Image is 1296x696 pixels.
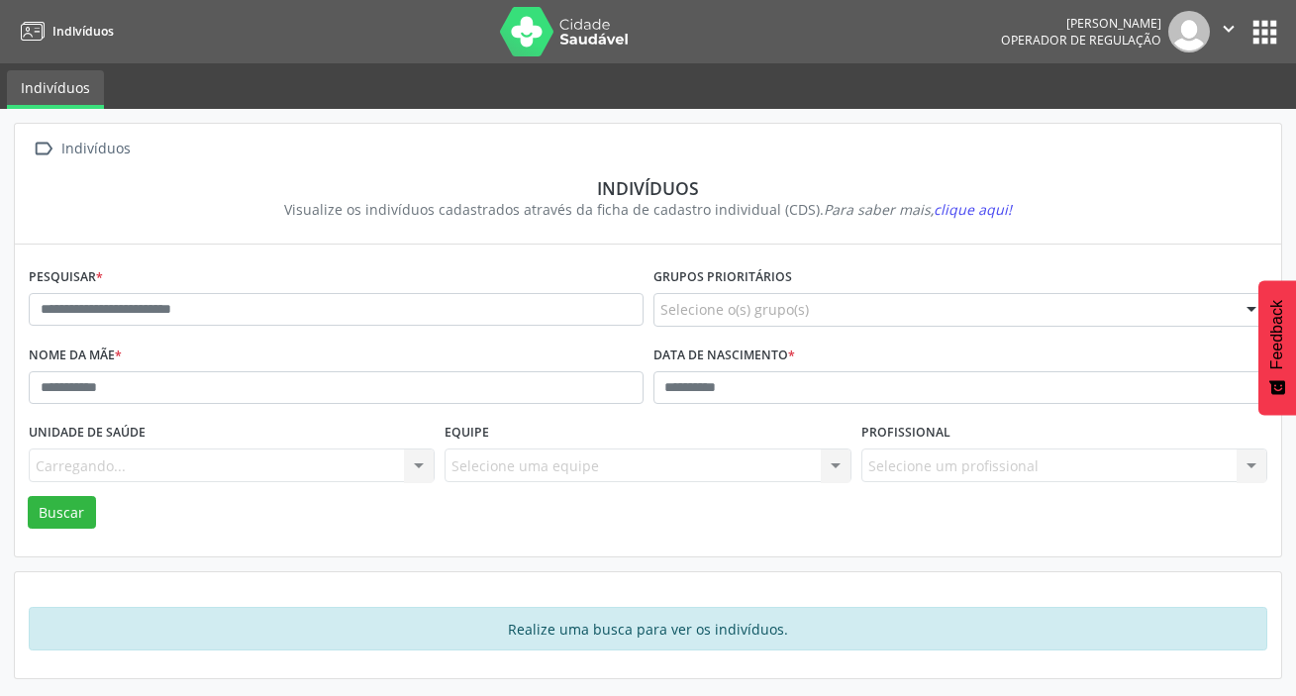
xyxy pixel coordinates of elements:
i:  [1218,18,1240,40]
div: Realize uma busca para ver os indivíduos. [29,607,1267,650]
a: Indivíduos [7,70,104,109]
label: Nome da mãe [29,341,122,371]
a: Indivíduos [14,15,114,48]
label: Equipe [445,418,489,448]
label: Unidade de saúde [29,418,146,448]
button:  [1210,11,1247,52]
div: [PERSON_NAME] [1001,15,1161,32]
i:  [29,135,57,163]
button: Feedback - Mostrar pesquisa [1258,280,1296,415]
a:  Indivíduos [29,135,134,163]
button: apps [1247,15,1282,50]
div: Indivíduos [57,135,134,163]
div: Visualize os indivíduos cadastrados através da ficha de cadastro individual (CDS). [43,199,1253,220]
span: Selecione o(s) grupo(s) [660,299,809,320]
span: clique aqui! [934,200,1012,219]
label: Profissional [861,418,950,448]
span: Feedback [1268,300,1286,369]
label: Grupos prioritários [653,262,792,293]
span: Operador de regulação [1001,32,1161,49]
label: Data de nascimento [653,341,795,371]
div: Indivíduos [43,177,1253,199]
img: img [1168,11,1210,52]
label: Pesquisar [29,262,103,293]
i: Para saber mais, [824,200,1012,219]
button: Buscar [28,496,96,530]
span: Indivíduos [52,23,114,40]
